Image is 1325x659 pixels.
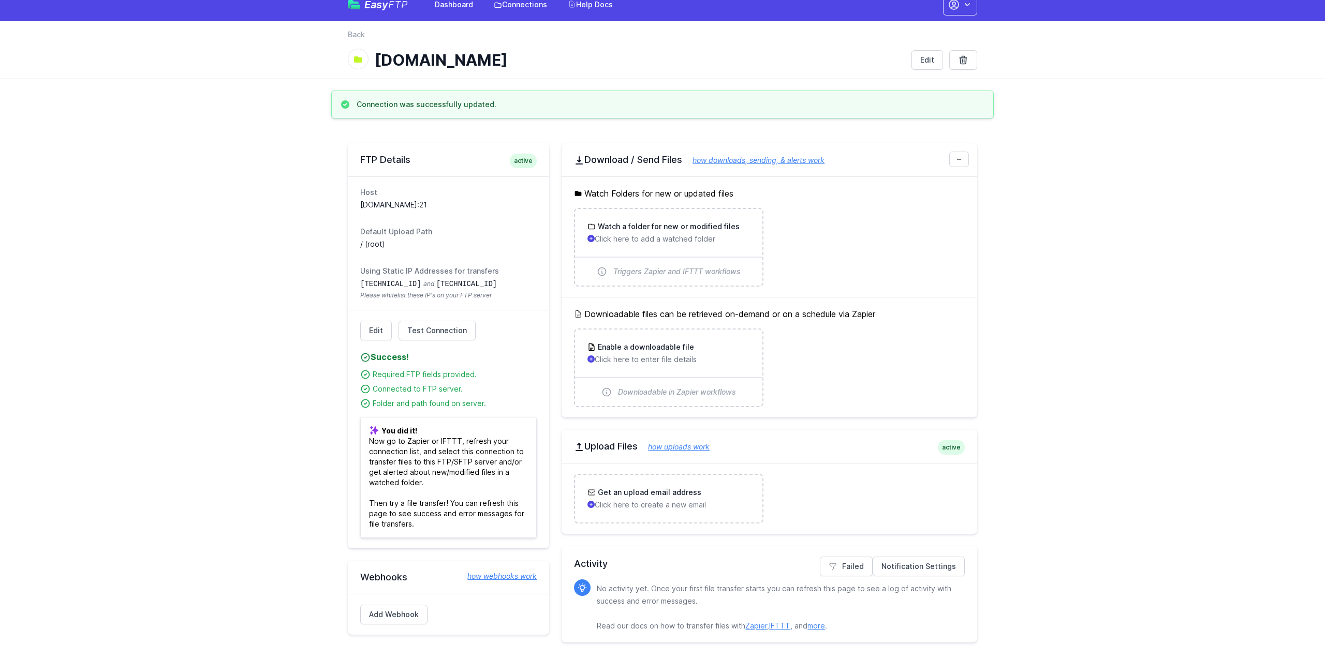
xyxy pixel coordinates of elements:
[360,280,421,288] code: [TECHNICAL_ID]
[596,342,694,352] h3: Enable a downloadable file
[360,239,537,249] dd: / (root)
[375,51,903,69] h1: [DOMAIN_NAME]
[360,605,428,624] a: Add Webhook
[360,321,392,340] a: Edit
[638,442,710,451] a: how uploads work
[587,500,749,510] p: Click here to create a new email
[574,154,965,166] h2: Download / Send Files
[575,209,762,286] a: Watch a folder for new or modified files Click here to add a watched folder Triggers Zapier and I...
[807,621,825,630] a: more
[682,156,825,164] a: how downloads, sending, & alerts work
[381,426,417,435] b: You did it!
[597,582,956,632] p: No activity yet. Once your first file transfer starts you can refresh this page to see a log of a...
[360,291,537,299] span: Please whitelist these IP's on your FTP server
[423,280,434,288] span: and
[587,354,749,365] p: Click here to enter file details
[360,417,537,538] p: Now go to Zapier or IFTTT, refresh your connection list, and select this connection to transfer f...
[348,29,977,46] nav: Breadcrumb
[360,200,537,210] dd: [DOMAIN_NAME]:21
[510,154,537,168] span: active
[360,154,537,166] h2: FTP Details
[360,571,537,583] h2: Webhooks
[618,387,736,397] span: Downloadable in Zapier workflows
[769,621,790,630] a: IFTTT
[360,187,537,198] dt: Host
[574,557,965,571] h2: Activity
[348,29,365,40] a: Back
[360,266,537,276] dt: Using Static IP Addresses for transfers
[373,369,537,380] div: Required FTP fields provided.
[575,475,762,522] a: Get an upload email address Click here to create a new email
[613,266,741,277] span: Triggers Zapier and IFTTT workflows
[820,557,873,576] a: Failed
[587,234,749,244] p: Click here to add a watched folder
[575,329,762,406] a: Enable a downloadable file Click here to enter file details Downloadable in Zapier workflows
[436,280,497,288] code: [TECHNICAL_ID]
[911,50,943,70] a: Edit
[360,227,537,237] dt: Default Upload Path
[574,308,965,320] h5: Downloadable files can be retrieved on-demand or on a schedule via Zapier
[938,440,965,455] span: active
[574,440,965,453] h2: Upload Files
[360,351,537,363] h4: Success!
[457,571,537,581] a: how webhooks work
[373,398,537,409] div: Folder and path found on server.
[357,99,496,110] h3: Connection was successfully updated.
[399,321,476,340] a: Test Connection
[407,325,467,336] span: Test Connection
[373,384,537,394] div: Connected to FTP server.
[745,621,767,630] a: Zapier
[596,221,740,232] h3: Watch a folder for new or modified files
[873,557,965,576] a: Notification Settings
[596,487,701,498] h3: Get an upload email address
[574,187,965,200] h5: Watch Folders for new or updated files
